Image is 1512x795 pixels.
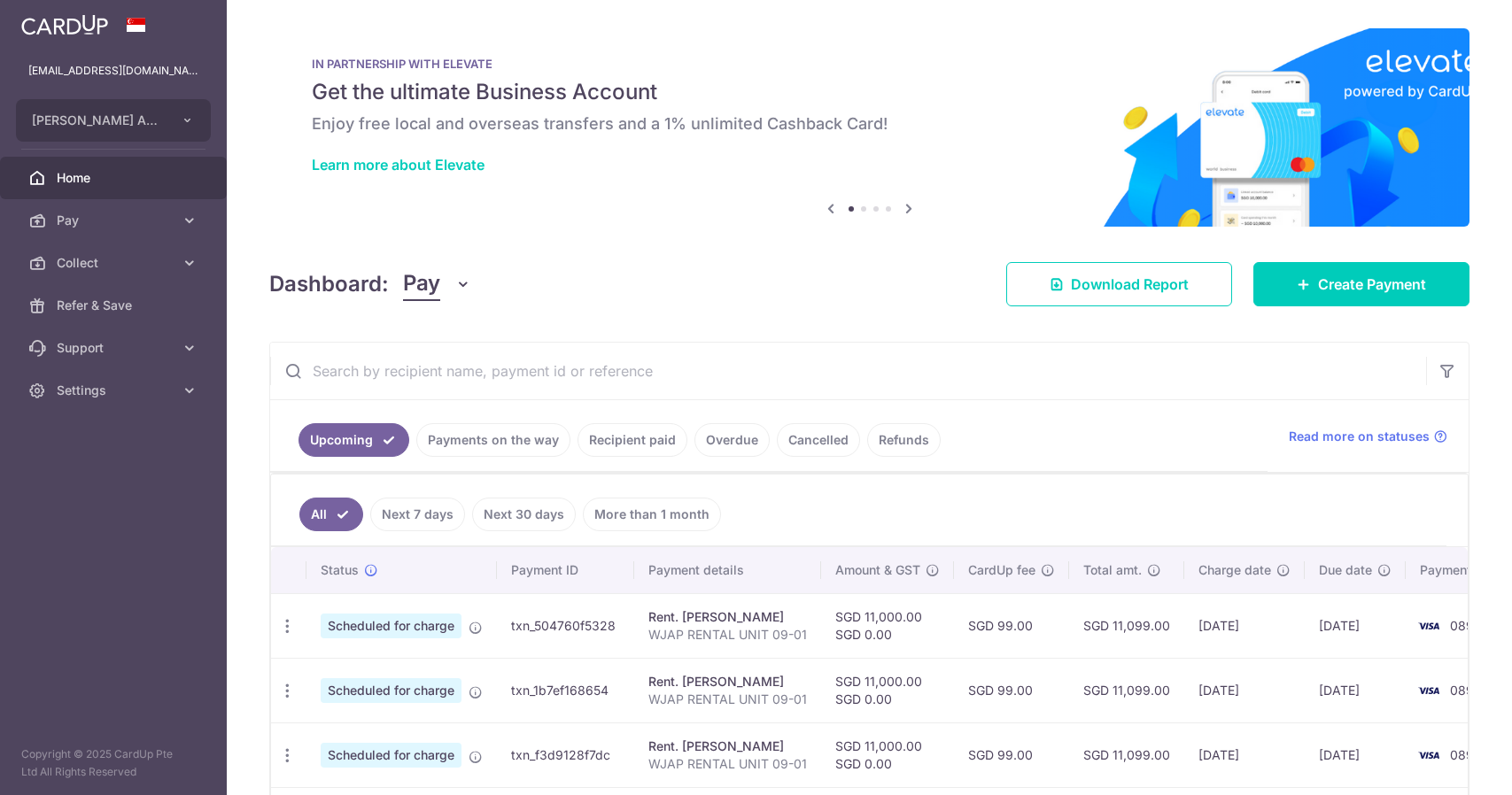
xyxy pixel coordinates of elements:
[321,561,359,579] span: Status
[1411,615,1446,637] img: Bank Card
[954,722,1069,787] td: SGD 99.00
[1184,658,1305,722] td: [DATE]
[57,297,174,314] span: Refer & Save
[648,755,807,773] p: WJAP RENTAL UNIT 09-01
[1450,618,1482,633] span: 0894
[299,498,363,531] a: All
[867,423,941,457] a: Refunds
[312,57,1427,71] p: IN PARTNERSHIP WITH ELEVATE
[1198,561,1271,579] span: Charge date
[57,339,174,357] span: Support
[648,673,807,691] div: Rent. [PERSON_NAME]
[1071,274,1189,295] span: Download Report
[694,423,770,457] a: Overdue
[1289,428,1447,445] a: Read more on statuses
[403,267,471,301] button: Pay
[648,737,807,755] div: Rent. [PERSON_NAME]
[821,722,954,787] td: SGD 11,000.00 SGD 0.00
[1069,593,1184,658] td: SGD 11,099.00
[1450,747,1482,762] span: 0894
[1289,428,1430,445] span: Read more on statuses
[1318,274,1426,295] span: Create Payment
[57,254,174,272] span: Collect
[1319,561,1372,579] span: Due date
[299,423,409,457] a: Upcoming
[1450,683,1482,698] span: 0894
[1411,745,1446,766] img: Bank Card
[57,382,174,399] span: Settings
[1305,722,1406,787] td: [DATE]
[497,593,634,658] td: txn_504760f5328
[578,423,687,457] a: Recipient paid
[1184,593,1305,658] td: [DATE]
[968,561,1035,579] span: CardUp fee
[416,423,570,457] a: Payments on the way
[634,547,821,593] th: Payment details
[269,268,389,300] h4: Dashboard:
[1006,262,1232,306] a: Download Report
[312,78,1427,106] h5: Get the ultimate Business Account
[835,561,920,579] span: Amount & GST
[821,593,954,658] td: SGD 11,000.00 SGD 0.00
[1069,658,1184,722] td: SGD 11,099.00
[497,722,634,787] td: txn_f3d9128f7dc
[821,658,954,722] td: SGD 11,000.00 SGD 0.00
[497,547,634,593] th: Payment ID
[954,658,1069,722] td: SGD 99.00
[954,593,1069,658] td: SGD 99.00
[312,156,485,174] a: Learn more about Elevate
[321,743,461,768] span: Scheduled for charge
[28,62,198,80] p: [EMAIL_ADDRESS][DOMAIN_NAME]
[472,498,576,531] a: Next 30 days
[648,691,807,708] p: WJAP RENTAL UNIT 09-01
[1083,561,1142,579] span: Total amt.
[497,658,634,722] td: txn_1b7ef168654
[16,99,211,142] button: [PERSON_NAME] Anaesthetic Practice
[1253,262,1469,306] a: Create Payment
[648,608,807,626] div: Rent. [PERSON_NAME]
[1069,722,1184,787] td: SGD 11,099.00
[270,343,1426,399] input: Search by recipient name, payment id or reference
[57,212,174,229] span: Pay
[321,614,461,638] span: Scheduled for charge
[403,267,440,301] span: Pay
[312,113,1427,135] h6: Enjoy free local and overseas transfers and a 1% unlimited Cashback Card!
[1305,658,1406,722] td: [DATE]
[21,14,108,35] img: CardUp
[57,169,174,187] span: Home
[648,626,807,644] p: WJAP RENTAL UNIT 09-01
[32,112,163,129] span: [PERSON_NAME] Anaesthetic Practice
[777,423,860,457] a: Cancelled
[1411,680,1446,701] img: Bank Card
[321,678,461,703] span: Scheduled for charge
[1305,593,1406,658] td: [DATE]
[370,498,465,531] a: Next 7 days
[1184,722,1305,787] td: [DATE]
[583,498,721,531] a: More than 1 month
[269,28,1469,227] img: Renovation banner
